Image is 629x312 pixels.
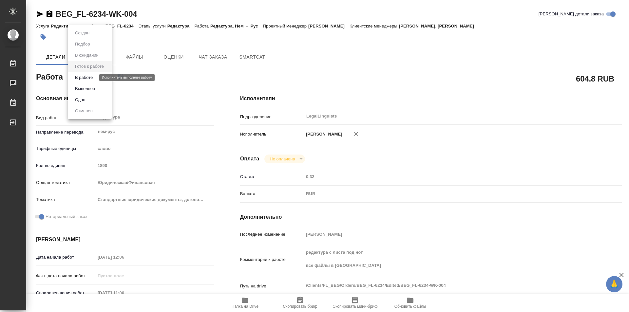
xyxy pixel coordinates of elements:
button: Выполнен [73,85,97,92]
button: Подбор [73,41,92,48]
button: В работе [73,74,95,81]
button: Отменен [73,107,95,115]
button: Сдан [73,96,87,103]
button: Готов к работе [73,63,106,70]
button: Создан [73,29,91,37]
button: В ожидании [73,52,101,59]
